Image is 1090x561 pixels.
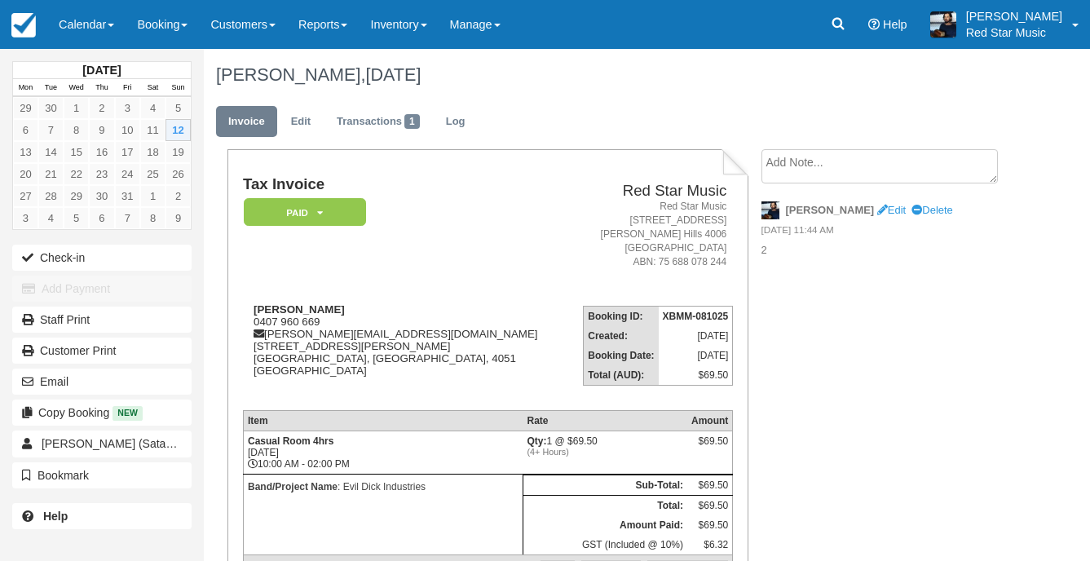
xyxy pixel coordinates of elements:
[527,447,683,457] em: (4+ Hours)
[115,141,140,163] a: 17
[868,19,880,30] i: Help
[966,24,1062,41] p: Red Star Music
[115,185,140,207] a: 31
[659,326,733,346] td: [DATE]
[165,141,191,163] a: 19
[687,515,733,535] td: $69.50
[12,276,192,302] button: Add Payment
[248,481,338,493] strong: Band/Project Name
[82,64,121,77] strong: [DATE]
[64,185,89,207] a: 29
[12,245,192,271] button: Check-in
[523,495,687,515] th: Total:
[89,141,114,163] a: 16
[243,410,523,431] th: Item
[12,307,192,333] a: Staff Print
[254,303,345,316] strong: [PERSON_NAME]
[13,141,38,163] a: 13
[761,223,1009,241] em: [DATE] 11:44 AM
[324,106,432,138] a: Transactions1
[64,119,89,141] a: 8
[89,163,114,185] a: 23
[883,18,907,31] span: Help
[687,475,733,495] td: $69.50
[248,435,333,447] strong: Casual Room 4hrs
[663,311,729,322] strong: XBMM-081025
[89,119,114,141] a: 9
[89,207,114,229] a: 6
[243,431,523,474] td: [DATE] 10:00 AM - 02:00 PM
[115,97,140,119] a: 3
[42,437,219,450] span: [PERSON_NAME] (Satan) Ramaut
[584,365,659,386] th: Total (AUD):
[523,535,687,555] td: GST (Included @ 10%)
[244,198,366,227] em: Paid
[523,410,687,431] th: Rate
[12,369,192,395] button: Email
[13,185,38,207] a: 27
[165,97,191,119] a: 5
[13,207,38,229] a: 3
[659,365,733,386] td: $69.50
[12,400,192,426] button: Copy Booking New
[113,406,143,420] span: New
[140,97,165,119] a: 4
[140,185,165,207] a: 1
[11,13,36,38] img: checkfront-main-nav-mini-logo.png
[89,79,114,97] th: Thu
[584,306,659,326] th: Booking ID:
[761,243,1009,258] p: 2
[687,495,733,515] td: $69.50
[64,79,89,97] th: Wed
[140,141,165,163] a: 18
[523,515,687,535] th: Amount Paid:
[12,462,192,488] button: Bookmark
[523,431,687,474] td: 1 @ $69.50
[911,204,952,216] a: Delete
[13,119,38,141] a: 6
[165,207,191,229] a: 9
[966,8,1062,24] p: [PERSON_NAME]
[434,106,478,138] a: Log
[687,410,733,431] th: Amount
[13,97,38,119] a: 29
[64,97,89,119] a: 1
[115,207,140,229] a: 7
[43,510,68,523] b: Help
[38,79,64,97] th: Tue
[523,475,687,495] th: Sub-Total:
[687,535,733,555] td: $6.32
[64,207,89,229] a: 5
[243,197,360,227] a: Paid
[877,204,906,216] a: Edit
[64,141,89,163] a: 15
[691,435,728,460] div: $69.50
[243,176,567,193] h1: Tax Invoice
[140,119,165,141] a: 11
[13,79,38,97] th: Mon
[248,479,519,495] p: : Evil Dick Industries
[365,64,421,85] span: [DATE]
[584,346,659,365] th: Booking Date:
[12,431,192,457] a: [PERSON_NAME] (Satan) Ramaut
[243,303,567,397] div: 0407 960 669 [PERSON_NAME][EMAIL_ADDRESS][DOMAIN_NAME] [STREET_ADDRESS][PERSON_NAME] [GEOGRAPHIC_...
[165,119,191,141] a: 12
[930,11,956,38] img: A1
[12,503,192,529] a: Help
[165,79,191,97] th: Sun
[404,114,420,129] span: 1
[38,185,64,207] a: 28
[574,200,726,270] address: Red Star Music [STREET_ADDRESS] [PERSON_NAME] Hills 4006 [GEOGRAPHIC_DATA] ABN: 75 688 078 244
[165,185,191,207] a: 2
[64,163,89,185] a: 22
[165,163,191,185] a: 26
[89,97,114,119] a: 2
[115,163,140,185] a: 24
[115,119,140,141] a: 10
[38,97,64,119] a: 30
[140,79,165,97] th: Sat
[786,204,875,216] strong: [PERSON_NAME]
[140,207,165,229] a: 8
[38,207,64,229] a: 4
[13,163,38,185] a: 20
